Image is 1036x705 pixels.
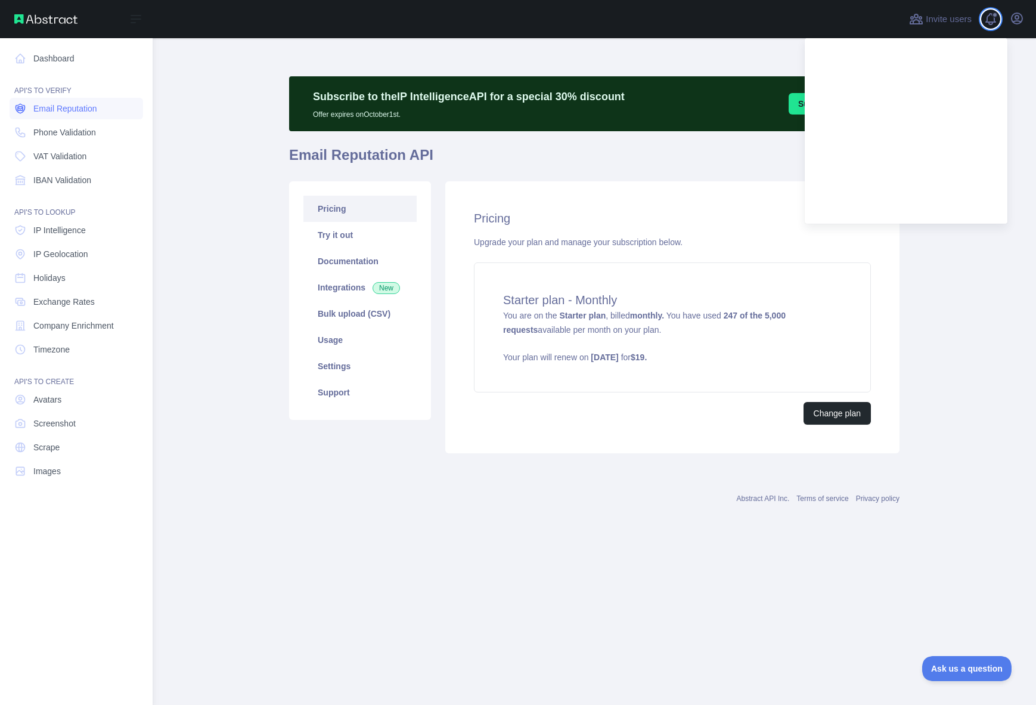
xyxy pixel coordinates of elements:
[630,311,664,320] strong: monthly.
[474,236,871,248] div: Upgrade your plan and manage your subscription below.
[33,394,61,406] span: Avatars
[303,196,417,222] a: Pricing
[33,465,61,477] span: Images
[33,296,95,308] span: Exchange Rates
[33,441,60,453] span: Scrape
[33,344,70,355] span: Timezone
[33,224,86,236] span: IP Intelligence
[313,105,625,119] p: Offer expires on October 1st.
[10,339,143,360] a: Timezone
[10,291,143,313] a: Exchange Rates
[33,126,96,138] span: Phone Validation
[10,169,143,191] a: IBAN Validation
[10,146,143,167] a: VAT Validation
[303,222,417,248] a: Try it out
[313,88,625,105] p: Subscribe to the IP Intelligence API for a special 30 % discount
[33,174,91,186] span: IBAN Validation
[503,351,842,363] p: Your plan will renew on for
[10,72,143,95] div: API'S TO VERIFY
[559,311,606,320] strong: Starter plan
[14,14,77,24] img: Abstract API
[789,93,878,115] button: Subscribe [DATE]
[10,437,143,458] a: Scrape
[33,320,114,332] span: Company Enrichment
[10,219,143,241] a: IP Intelligence
[737,494,790,503] a: Abstract API Inc.
[303,379,417,406] a: Support
[303,248,417,274] a: Documentation
[474,210,871,227] h2: Pricing
[10,122,143,143] a: Phone Validation
[591,352,618,362] strong: [DATE]
[10,460,143,482] a: Images
[922,656,1012,681] iframe: Toggle Customer Support
[33,248,88,260] span: IP Geolocation
[10,413,143,434] a: Screenshot
[503,311,786,335] strong: 247 of the 5,000 requests
[907,10,974,29] button: Invite users
[303,327,417,353] a: Usage
[10,315,143,336] a: Company Enrichment
[503,311,842,363] span: You are on the , billed You have used available per month on your plan.
[303,301,417,327] a: Bulk upload (CSV)
[33,418,76,429] span: Screenshot
[289,146,899,174] h1: Email Reputation API
[373,282,400,294] span: New
[503,292,842,308] h4: Starter plan - Monthly
[33,272,66,284] span: Holidays
[631,352,647,362] strong: $ 19 .
[303,353,417,379] a: Settings
[303,274,417,301] a: Integrations New
[33,103,97,115] span: Email Reputation
[10,98,143,119] a: Email Reputation
[10,389,143,410] a: Avatars
[10,193,143,217] div: API'S TO LOOKUP
[926,13,972,26] span: Invite users
[796,494,848,503] a: Terms of service
[10,48,143,69] a: Dashboard
[10,243,143,265] a: IP Geolocation
[33,150,86,162] span: VAT Validation
[10,363,143,386] div: API'S TO CREATE
[856,494,899,503] a: Privacy policy
[804,402,871,425] button: Change plan
[10,267,143,289] a: Holidays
